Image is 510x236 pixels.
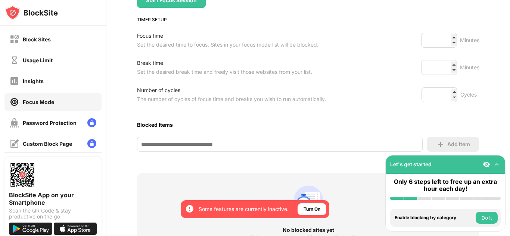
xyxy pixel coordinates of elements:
[460,63,479,72] div: Minutes
[390,161,432,167] div: Let's get started
[23,99,54,105] div: Focus Mode
[23,120,77,126] div: Password Protection
[9,191,97,206] div: BlockSite App on your Smartphone
[304,205,320,213] div: Turn On
[5,5,58,20] img: logo-blocksite.svg
[137,67,312,76] div: Set the desired break time and freely visit those websites from your list.
[87,118,96,127] img: lock-menu.svg
[390,178,501,192] div: Only 6 steps left to free up an extra hour each day!
[199,205,289,213] div: Some features are currently inactive.
[185,204,194,213] img: error-circle-white.svg
[460,36,479,45] div: Minutes
[137,17,479,22] div: TIMER SETUP
[9,223,52,235] img: get-it-on-google-play.svg
[476,212,498,224] button: Do it
[137,95,326,104] div: The number of cycles of focus time and breaks you wish to run automatically.
[137,122,479,128] div: Blocked Items
[23,36,51,43] div: Block Sites
[493,161,501,168] img: omni-setup-toggle.svg
[87,139,96,148] img: lock-menu.svg
[290,182,326,218] div: animation
[137,31,318,40] div: Focus time
[137,40,318,49] div: Set the desired time to focus. Sites in your focus mode list will be blocked.
[483,161,490,168] img: eye-not-visible.svg
[10,76,19,86] img: insights-off.svg
[447,141,470,147] div: Add Item
[54,223,97,235] img: download-on-the-app-store.svg
[10,35,19,44] img: block-off.svg
[23,141,72,147] div: Custom Block Page
[10,118,19,128] img: password-protection-off.svg
[10,97,19,107] img: focus-on.svg
[137,86,326,95] div: Number of cycles
[137,59,312,67] div: Break time
[10,139,19,148] img: customize-block-page-off.svg
[10,56,19,65] img: time-usage-off.svg
[395,215,474,220] div: Enable blocking by category
[9,161,36,188] img: options-page-qr-code.png
[9,208,97,220] div: Scan the QR Code & stay productive on the go
[23,78,44,84] div: Insights
[137,227,479,233] div: No blocked sites yet
[460,90,479,99] div: Cycles
[23,57,53,63] div: Usage Limit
